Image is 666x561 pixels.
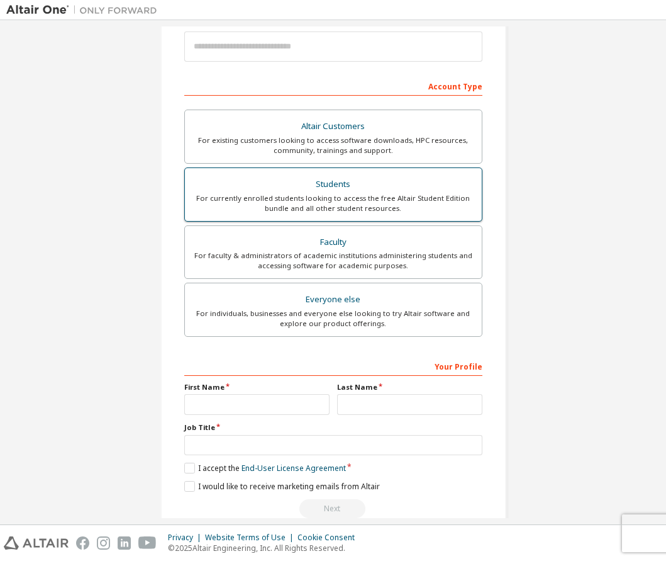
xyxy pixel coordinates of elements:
[241,463,346,473] a: End-User License Agreement
[118,536,131,550] img: linkedin.svg
[168,533,205,543] div: Privacy
[138,536,157,550] img: youtube.svg
[192,176,474,193] div: Students
[192,309,474,329] div: For individuals, businesses and everyone else looking to try Altair software and explore our prod...
[184,382,330,392] label: First Name
[184,499,482,518] div: Read and acccept EULA to continue
[76,536,89,550] img: facebook.svg
[192,135,474,156] div: For existing customers looking to access software downloads, HPC resources, community, trainings ...
[97,536,110,550] img: instagram.svg
[192,234,474,251] div: Faculty
[184,422,482,433] label: Job Title
[184,481,380,492] label: I would like to receive marketing emails from Altair
[192,251,474,271] div: For faculty & administrators of academic institutions administering students and accessing softwa...
[184,356,482,376] div: Your Profile
[184,463,346,473] label: I accept the
[297,533,362,543] div: Cookie Consent
[4,536,69,550] img: altair_logo.svg
[192,291,474,309] div: Everyone else
[184,76,482,96] div: Account Type
[192,118,474,135] div: Altair Customers
[337,382,482,392] label: Last Name
[168,543,362,553] p: © 2025 Altair Engineering, Inc. All Rights Reserved.
[205,533,297,543] div: Website Terms of Use
[192,193,474,213] div: For currently enrolled students looking to access the free Altair Student Edition bundle and all ...
[6,4,164,16] img: Altair One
